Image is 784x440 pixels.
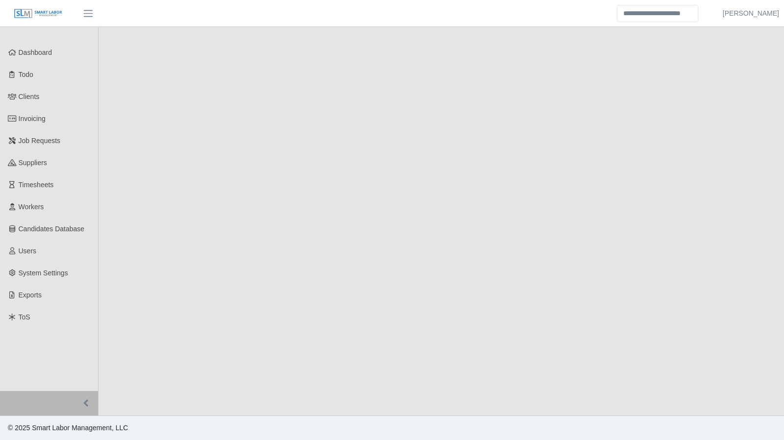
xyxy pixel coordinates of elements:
[14,8,63,19] img: SLM Logo
[19,71,33,78] span: Todo
[723,8,779,19] a: [PERSON_NAME]
[19,137,61,145] span: Job Requests
[617,5,698,22] input: Search
[19,181,54,189] span: Timesheets
[19,115,46,122] span: Invoicing
[19,225,85,233] span: Candidates Database
[19,49,52,56] span: Dashboard
[19,313,30,321] span: ToS
[19,203,44,211] span: Workers
[19,93,40,100] span: Clients
[8,424,128,432] span: © 2025 Smart Labor Management, LLC
[19,247,37,255] span: Users
[19,269,68,277] span: System Settings
[19,291,42,299] span: Exports
[19,159,47,167] span: Suppliers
